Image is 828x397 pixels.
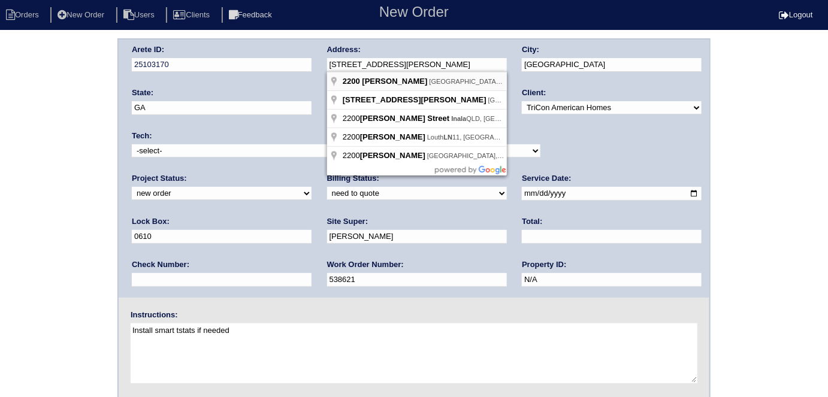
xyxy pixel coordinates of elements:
[327,173,379,184] label: Billing Status:
[132,131,152,141] label: Tech:
[166,7,219,23] li: Clients
[132,44,164,55] label: Arete ID:
[132,259,189,270] label: Check Number:
[522,173,571,184] label: Service Date:
[343,114,451,123] span: 2200
[166,10,219,19] a: Clients
[444,134,453,141] span: LN
[50,7,114,23] li: New Order
[430,78,643,85] span: [GEOGRAPHIC_DATA], [GEOGRAPHIC_DATA], [GEOGRAPHIC_DATA]
[488,96,702,104] span: [GEOGRAPHIC_DATA], [GEOGRAPHIC_DATA], [GEOGRAPHIC_DATA]
[522,216,542,227] label: Total:
[343,151,427,160] span: 2200
[522,44,539,55] label: City:
[327,259,404,270] label: Work Order Number:
[132,216,170,227] label: Lock Box:
[327,58,507,72] input: Enter a location
[327,216,368,227] label: Site Super:
[116,7,164,23] li: Users
[222,7,282,23] li: Feedback
[343,95,486,104] span: [STREET_ADDRESS][PERSON_NAME]
[522,259,566,270] label: Property ID:
[50,10,114,19] a: New Order
[427,134,532,141] span: Louth 11, [GEOGRAPHIC_DATA]
[360,132,425,141] span: [PERSON_NAME]
[522,87,546,98] label: Client:
[116,10,164,19] a: Users
[779,10,813,19] a: Logout
[132,173,187,184] label: Project Status:
[362,77,428,86] span: [PERSON_NAME]
[360,151,425,160] span: [PERSON_NAME]
[132,87,153,98] label: State:
[343,132,427,141] span: 2200
[451,115,466,122] span: Inala
[427,152,568,159] span: [GEOGRAPHIC_DATA], [GEOGRAPHIC_DATA]
[360,114,450,123] span: [PERSON_NAME] Street
[451,115,552,122] span: QLD, [GEOGRAPHIC_DATA]
[327,44,361,55] label: Address:
[343,77,360,86] span: 2200
[131,310,178,320] label: Instructions:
